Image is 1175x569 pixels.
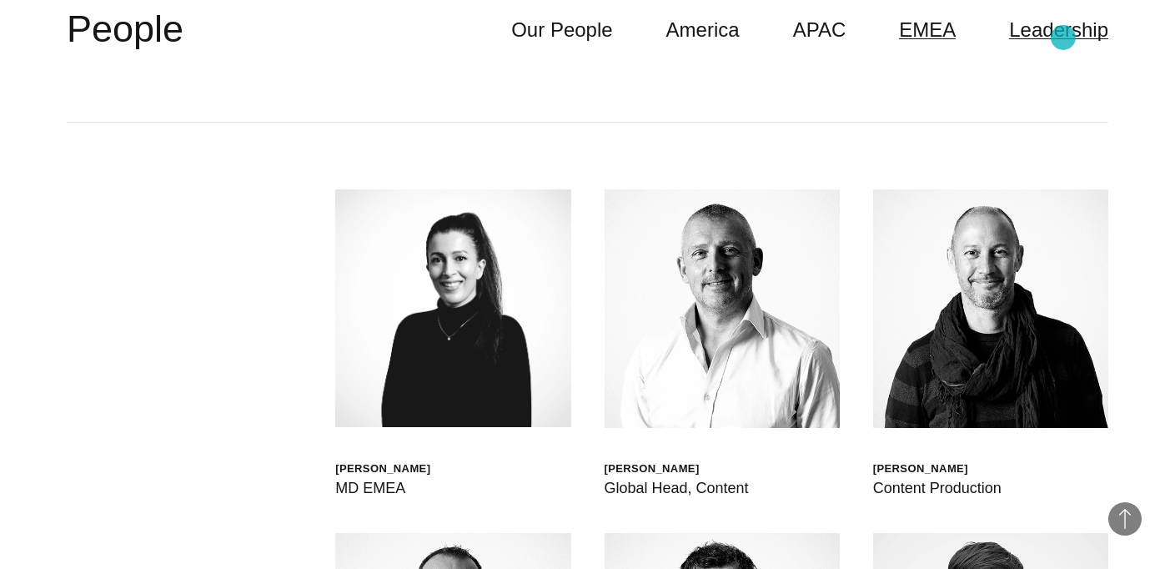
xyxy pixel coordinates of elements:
[899,14,956,46] a: EMEA
[335,461,430,476] div: [PERSON_NAME]
[873,189,1108,428] img: James Graves
[605,461,749,476] div: [PERSON_NAME]
[666,14,740,46] a: America
[605,189,840,428] img: Steve Waller
[1009,14,1108,46] a: Leadership
[511,14,612,46] a: Our People
[873,476,1002,500] div: Content Production
[335,476,430,500] div: MD EMEA
[605,476,749,500] div: Global Head, Content
[335,189,570,428] img: HELEN JOANNA WOOD
[873,461,1002,476] div: [PERSON_NAME]
[67,4,183,54] h2: People
[793,14,846,46] a: APAC
[1108,502,1142,536] button: Back to Top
